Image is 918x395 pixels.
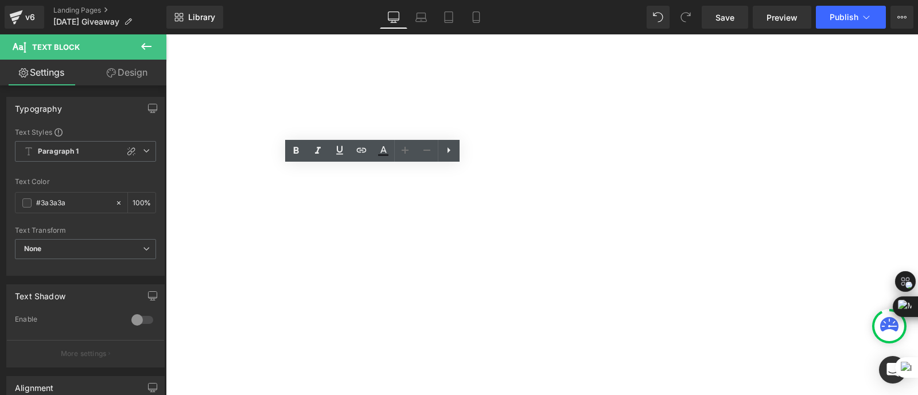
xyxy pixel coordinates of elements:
[15,226,156,234] div: Text Transform
[462,6,490,29] a: Mobile
[32,42,80,52] span: Text Block
[85,60,169,85] a: Design
[890,6,913,29] button: More
[15,127,156,136] div: Text Styles
[647,6,670,29] button: Undo
[15,97,62,114] div: Typography
[36,197,110,209] input: Color
[435,6,462,29] a: Tablet
[38,147,79,157] b: Paragraph 1
[753,6,811,29] a: Preview
[188,12,215,22] span: Library
[715,11,734,24] span: Save
[166,6,223,29] a: New Library
[879,356,907,384] div: Open Intercom Messenger
[674,6,697,29] button: Redo
[128,193,155,213] div: %
[53,6,166,15] a: Landing Pages
[61,349,107,359] p: More settings
[7,340,164,367] button: More settings
[15,285,65,301] div: Text Shadow
[816,6,886,29] button: Publish
[53,17,119,26] span: [DATE] Giveaway
[830,13,858,22] span: Publish
[15,315,120,327] div: Enable
[15,178,156,186] div: Text Color
[407,6,435,29] a: Laptop
[5,6,44,29] a: v6
[380,6,407,29] a: Desktop
[23,10,37,25] div: v6
[767,11,798,24] span: Preview
[24,244,42,253] b: None
[15,377,54,393] div: Alignment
